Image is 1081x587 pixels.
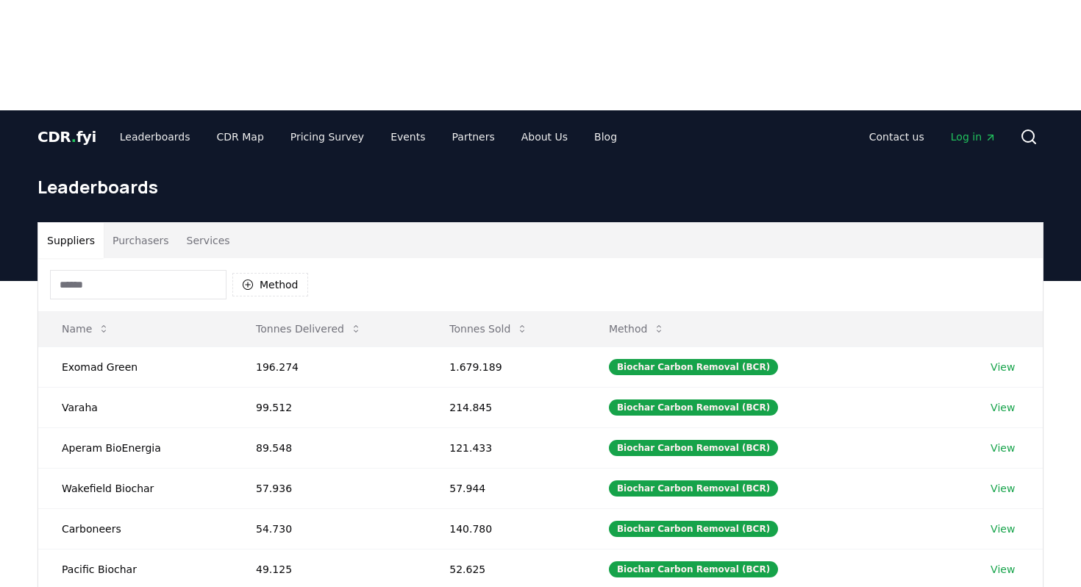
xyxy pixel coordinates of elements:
td: Carboneers [38,508,232,549]
button: Tonnes Sold [438,314,540,344]
a: About Us [510,124,579,150]
td: Varaha [38,387,232,427]
div: Biochar Carbon Removal (BCR) [609,359,778,375]
td: 196.274 [232,346,426,387]
a: CDR Map [205,124,276,150]
a: View [991,400,1015,415]
div: Biochar Carbon Removal (BCR) [609,561,778,577]
td: 89.548 [232,427,426,468]
a: View [991,360,1015,374]
a: Events [379,124,437,150]
button: Method [597,314,677,344]
nav: Main [108,124,629,150]
button: Tonnes Delivered [244,314,374,344]
span: CDR fyi [38,128,96,146]
td: 121.433 [426,427,585,468]
td: 54.730 [232,508,426,549]
h1: Leaderboards [38,175,1043,199]
a: Pricing Survey [279,124,376,150]
div: Biochar Carbon Removal (BCR) [609,440,778,456]
td: 1.679.189 [426,346,585,387]
div: Biochar Carbon Removal (BCR) [609,399,778,416]
a: View [991,441,1015,455]
a: CDR.fyi [38,127,96,147]
td: Aperam BioEnergia [38,427,232,468]
span: Log in [951,129,996,144]
div: Biochar Carbon Removal (BCR) [609,521,778,537]
a: View [991,481,1015,496]
td: 99.512 [232,387,426,427]
a: Blog [582,124,629,150]
a: Leaderboards [108,124,202,150]
a: Partners [440,124,507,150]
button: Services [178,223,239,258]
td: 57.944 [426,468,585,508]
span: . [71,128,76,146]
td: 214.845 [426,387,585,427]
a: Log in [939,124,1008,150]
div: Biochar Carbon Removal (BCR) [609,480,778,497]
button: Name [50,314,121,344]
td: Wakefield Biochar [38,468,232,508]
button: Method [232,273,308,296]
nav: Main [857,124,1008,150]
td: 57.936 [232,468,426,508]
td: 140.780 [426,508,585,549]
td: Exomad Green [38,346,232,387]
a: Contact us [857,124,936,150]
a: View [991,522,1015,536]
button: Purchasers [104,223,178,258]
button: Suppliers [38,223,104,258]
a: View [991,562,1015,577]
